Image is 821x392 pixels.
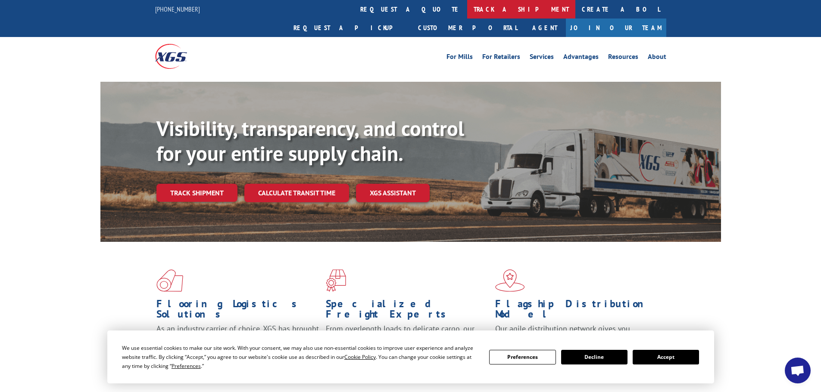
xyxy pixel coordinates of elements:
[489,350,556,364] button: Preferences
[156,324,319,354] span: As an industry carrier of choice, XGS has brought innovation and dedication to flooring logistics...
[561,350,627,364] button: Decline
[412,19,524,37] a: Customer Portal
[633,350,699,364] button: Accept
[156,115,464,167] b: Visibility, transparency, and control for your entire supply chain.
[563,53,599,63] a: Advantages
[608,53,638,63] a: Resources
[287,19,412,37] a: Request a pickup
[648,53,666,63] a: About
[122,343,479,370] div: We use essential cookies to make our site work. With your consent, we may also use non-essential ...
[107,330,714,383] div: Cookie Consent Prompt
[446,53,473,63] a: For Mills
[172,362,201,370] span: Preferences
[530,53,554,63] a: Services
[156,299,319,324] h1: Flooring Logistics Solutions
[156,269,183,292] img: xgs-icon-total-supply-chain-intelligence-red
[326,324,489,362] p: From overlength loads to delicate cargo, our experienced staff knows the best way to move your fr...
[495,324,654,344] span: Our agile distribution network gives you nationwide inventory management on demand.
[326,269,346,292] img: xgs-icon-focused-on-flooring-red
[344,353,376,361] span: Cookie Policy
[495,299,658,324] h1: Flagship Distribution Model
[482,53,520,63] a: For Retailers
[524,19,566,37] a: Agent
[495,269,525,292] img: xgs-icon-flagship-distribution-model-red
[244,184,349,202] a: Calculate transit time
[356,184,430,202] a: XGS ASSISTANT
[155,5,200,13] a: [PHONE_NUMBER]
[566,19,666,37] a: Join Our Team
[326,299,489,324] h1: Specialized Freight Experts
[156,184,237,202] a: Track shipment
[785,358,811,383] div: Open chat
